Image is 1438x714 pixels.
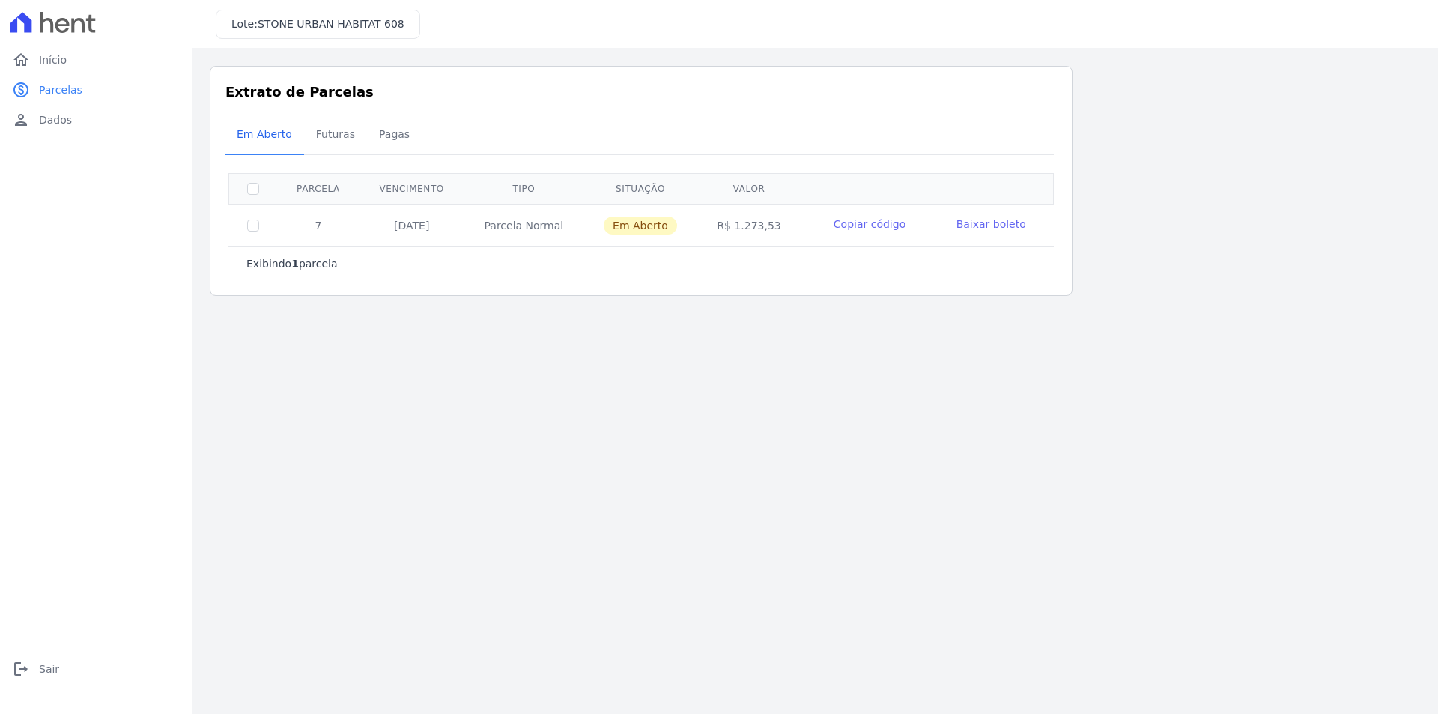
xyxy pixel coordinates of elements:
[956,217,1026,232] a: Baixar boleto
[697,173,801,204] th: Valor
[291,258,299,270] b: 1
[39,112,72,127] span: Dados
[370,119,419,149] span: Pagas
[583,173,697,204] th: Situação
[304,116,367,155] a: Futuras
[277,173,359,204] th: Parcela
[819,217,920,232] button: Copiar código
[39,82,82,97] span: Parcelas
[6,654,186,684] a: logoutSair
[359,204,464,246] td: [DATE]
[39,52,67,67] span: Início
[6,75,186,105] a: paidParcelas
[231,16,404,32] h3: Lote:
[956,218,1026,230] span: Baixar boleto
[307,119,364,149] span: Futuras
[12,111,30,129] i: person
[604,217,677,235] span: Em Aberto
[6,105,186,135] a: personDados
[225,116,304,155] a: Em Aberto
[12,660,30,678] i: logout
[464,204,583,246] td: Parcela Normal
[359,173,464,204] th: Vencimento
[834,218,905,230] span: Copiar código
[225,82,1057,102] h3: Extrato de Parcelas
[6,45,186,75] a: homeInício
[367,116,422,155] a: Pagas
[39,662,59,677] span: Sair
[12,81,30,99] i: paid
[12,51,30,69] i: home
[697,204,801,246] td: R$ 1.273,53
[464,173,583,204] th: Tipo
[228,119,301,149] span: Em Aberto
[277,204,359,246] td: 7
[258,18,404,30] span: STONE URBAN HABITAT 608
[246,256,338,271] p: Exibindo parcela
